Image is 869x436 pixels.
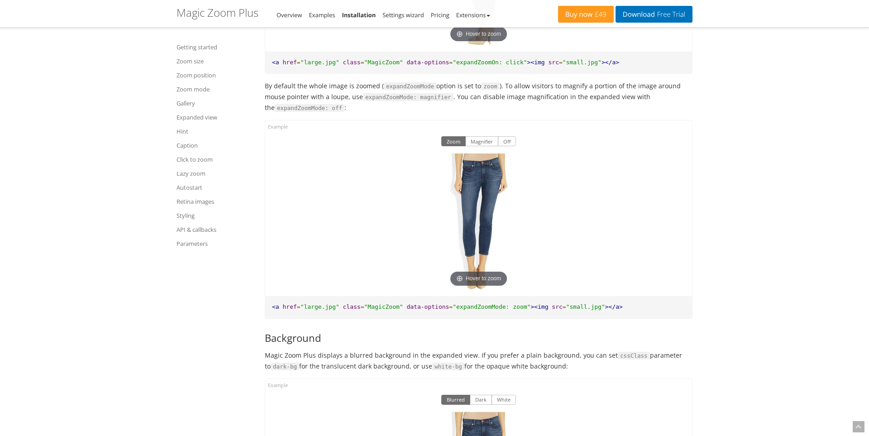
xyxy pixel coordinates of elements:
[559,59,563,66] span: =
[301,303,339,310] span: "large.jpg"
[384,82,436,91] code: expandZoomMode
[470,395,492,405] button: Dark
[465,136,498,146] button: Magnifier
[449,59,453,66] span: =
[342,11,376,19] a: Installation
[177,42,253,53] a: Getting started
[177,126,253,137] a: Hint
[431,11,449,19] a: Pricing
[552,303,562,310] span: src
[434,153,524,289] a: Hover to zoom
[592,11,606,18] span: £49
[177,238,253,249] a: Parameters
[343,303,361,310] span: class
[558,6,614,23] a: Buy now£49
[655,11,685,18] span: Free Trial
[177,112,253,123] a: Expanded view
[309,11,335,19] a: Examples
[492,395,516,405] button: White
[282,303,296,310] span: href
[361,59,364,66] span: =
[177,182,253,193] a: Autostart
[301,59,339,66] span: "large.jpg"
[177,210,253,221] a: Styling
[177,7,258,19] h1: Magic Zoom Plus
[177,224,253,235] a: API & callbacks
[277,11,302,19] a: Overview
[441,395,470,405] button: Blurred
[382,11,424,19] a: Settings wizard
[364,303,403,310] span: "MagicZoom"
[481,82,499,91] code: zoom
[453,59,527,66] span: "expandZoomOn: click"
[177,154,253,165] a: Click to zoom
[527,59,545,66] span: ><img
[566,303,605,310] span: "small.jpg"
[272,303,279,310] span: <a
[177,196,253,207] a: Retina images
[272,59,279,66] span: <a
[177,70,253,81] a: Zoom position
[275,104,344,112] code: expandZoomMode: off
[364,59,403,66] span: "MagicZoom"
[363,93,454,101] code: expandZoomMode: magnifier
[265,332,692,343] h3: Background
[177,98,253,109] a: Gallery
[177,140,253,151] a: Caption
[177,168,253,179] a: Lazy zoom
[549,59,559,66] span: src
[453,303,530,310] span: "expandZoomMode: zoom"
[432,363,464,371] code: white-bg
[605,303,623,310] span: ></a>
[343,59,361,66] span: class
[297,303,301,310] span: =
[449,303,453,310] span: =
[271,363,299,371] code: dark-bg
[563,303,566,310] span: =
[456,11,490,19] a: Extensions
[602,59,619,66] span: ></a>
[498,136,516,146] button: Off
[441,136,466,146] button: Zoom
[618,352,650,360] code: cssClass
[530,303,548,310] span: ><img
[297,59,301,66] span: =
[177,84,253,95] a: Zoom mode
[563,59,602,66] span: "small.jpg"
[406,303,449,310] span: data-options
[616,6,692,23] a: DownloadFree Trial
[406,59,449,66] span: data-options
[177,56,253,67] a: Zoom size
[361,303,364,310] span: =
[282,59,296,66] span: href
